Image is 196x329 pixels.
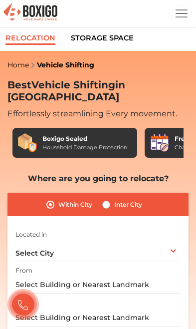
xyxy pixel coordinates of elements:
img: Boxigo Sealed [17,133,37,153]
a: Home [7,60,29,69]
label: From [15,266,32,275]
div: Where are you going to relocate? [7,173,189,185]
img: Free Cancellation & Rescheduling [150,133,170,153]
h2: Best in [GEOGRAPHIC_DATA] [7,79,189,103]
label: Inter City [114,199,142,211]
label: Located in [15,230,47,239]
div: Household Damage Protection [42,143,127,152]
a: Storage Space [71,33,134,43]
a: Relocation [5,33,55,45]
a: Vehicle Shifting [37,60,94,69]
span: Vehicle Shifting [31,79,115,91]
span: Effortlessly streamlining Every movement. [7,109,177,118]
img: call [18,300,28,310]
label: Within City [58,199,92,211]
img: menu [176,7,188,19]
span: Select City [15,249,54,258]
div: Boxigo Sealed [42,134,127,143]
input: Select Building or Nearest Landmark [15,276,181,294]
input: Select Building or Nearest Landmark [15,309,181,327]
